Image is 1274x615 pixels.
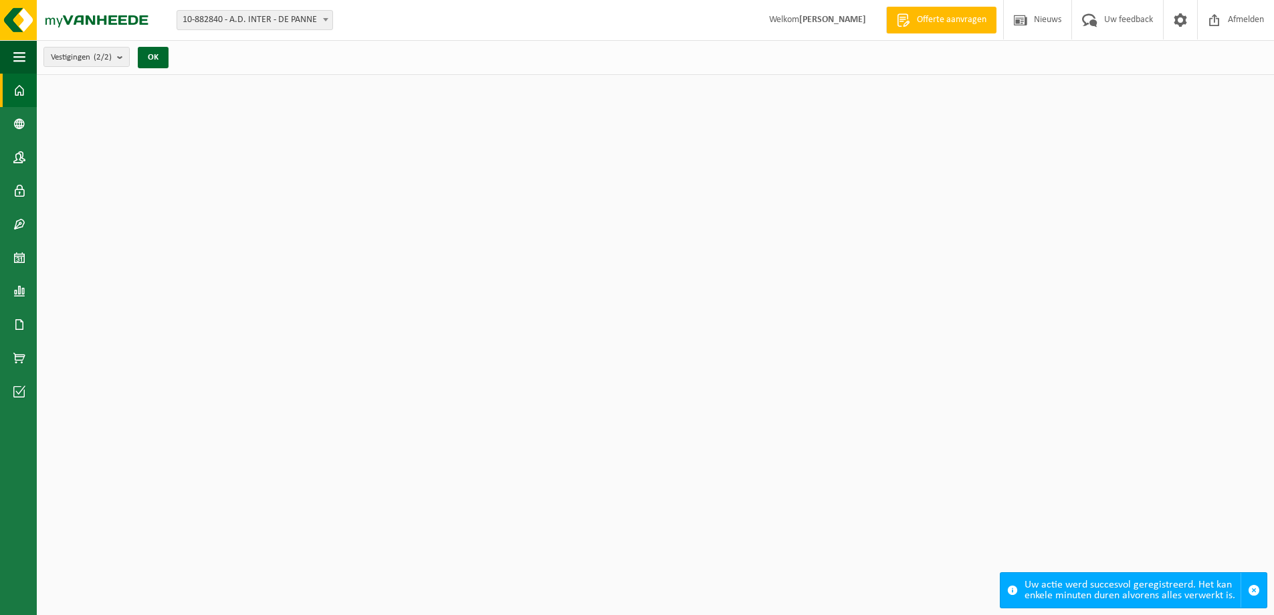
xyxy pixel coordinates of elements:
span: Offerte aanvragen [914,13,990,27]
count: (2/2) [94,53,112,62]
strong: [PERSON_NAME] [799,15,866,25]
span: 10-882840 - A.D. INTER - DE PANNE [177,11,332,29]
span: Vestigingen [51,48,112,68]
span: 10-882840 - A.D. INTER - DE PANNE [177,10,333,30]
div: Uw actie werd succesvol geregistreerd. Het kan enkele minuten duren alvorens alles verwerkt is. [1025,573,1241,608]
button: OK [138,47,169,68]
a: Offerte aanvragen [886,7,996,33]
button: Vestigingen(2/2) [43,47,130,67]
